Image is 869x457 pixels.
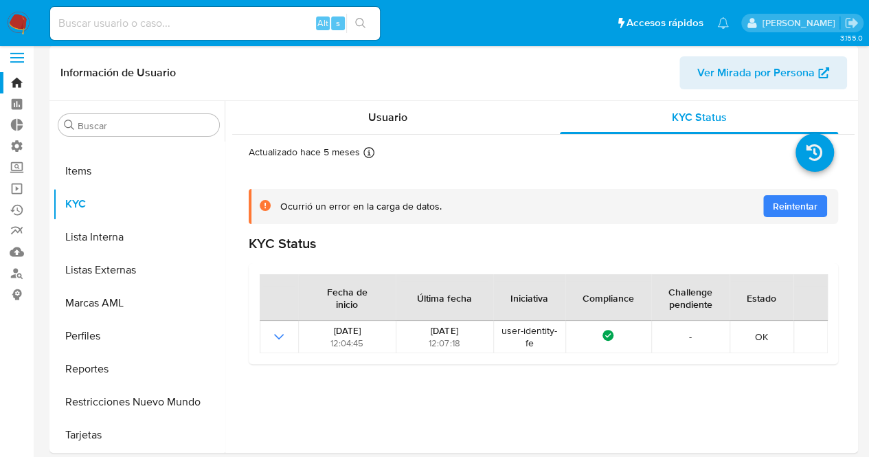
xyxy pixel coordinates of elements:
[64,120,75,131] button: Buscar
[53,419,225,452] button: Tarjetas
[672,109,727,125] span: KYC Status
[60,66,176,80] h1: Información de Usuario
[762,16,839,30] p: martin.franco@mercadolibre.com
[53,221,225,254] button: Lista Interna
[53,386,225,419] button: Restricciones Nuevo Mundo
[53,155,225,188] button: Items
[53,188,225,221] button: KYC
[844,16,859,30] a: Salir
[346,14,374,33] button: search-icon
[53,287,225,320] button: Marcas AML
[53,320,225,353] button: Perfiles
[368,109,407,125] span: Usuario
[53,353,225,386] button: Reportes
[53,254,225,287] button: Listas Externas
[679,56,847,89] button: Ver Mirada por Persona
[697,56,815,89] span: Ver Mirada por Persona
[627,16,703,30] span: Accesos rápidos
[78,120,214,132] input: Buscar
[717,17,729,29] a: Notificaciones
[317,16,328,30] span: Alt
[50,14,380,32] input: Buscar usuario o caso...
[336,16,340,30] span: s
[249,146,360,159] p: Actualizado hace 5 meses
